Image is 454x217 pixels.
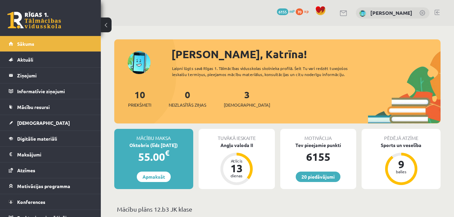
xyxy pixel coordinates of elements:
[117,205,438,214] p: Mācību plāns 12.b3 JK klase
[391,159,411,170] div: 9
[9,131,92,146] a: Digitālie materiāli
[359,10,366,17] img: Katrīna Šēnfelde
[199,142,275,149] div: Angļu valoda II
[362,142,441,186] a: Sports un veselība 9 balles
[199,129,275,142] div: Tuvākā ieskaite
[226,159,247,163] div: Atlicis
[9,83,92,99] a: Informatīvie ziņojumi
[296,8,312,14] a: 70 xp
[9,178,92,194] a: Motivācijas programma
[114,142,193,149] div: Oktobris (līdz [DATE])
[17,199,45,205] span: Konferences
[9,162,92,178] a: Atzīmes
[296,8,303,15] span: 70
[226,163,247,174] div: 13
[17,167,35,173] span: Atzīmes
[280,142,357,149] div: Tev pieejamie punkti
[9,36,92,51] a: Sākums
[224,102,270,108] span: [DEMOGRAPHIC_DATA]
[137,172,171,182] a: Apmaksāt
[17,104,50,110] span: Mācību resursi
[277,8,295,14] a: 6155 mP
[169,102,206,108] span: Neizlasītās ziņas
[226,174,247,178] div: dienas
[171,46,441,62] div: [PERSON_NAME], Katrīna!
[224,88,270,108] a: 3[DEMOGRAPHIC_DATA]
[9,68,92,83] a: Ziņojumi
[391,170,411,174] div: balles
[169,88,206,108] a: 0Neizlasītās ziņas
[296,172,340,182] a: 20 piedāvājumi
[128,102,151,108] span: Priekšmeti
[17,83,92,99] legend: Informatīvie ziņojumi
[165,148,169,158] span: €
[7,12,61,29] a: Rīgas 1. Tālmācības vidusskola
[17,136,57,142] span: Digitālie materiāli
[114,129,193,142] div: Mācību maksa
[362,142,441,149] div: Sports un veselība
[277,8,288,15] span: 6155
[17,120,70,126] span: [DEMOGRAPHIC_DATA]
[289,8,295,14] span: mP
[17,57,33,63] span: Aktuāli
[9,99,92,115] a: Mācību resursi
[9,115,92,131] a: [DEMOGRAPHIC_DATA]
[114,149,193,165] div: 55.00
[9,194,92,210] a: Konferences
[9,52,92,67] a: Aktuāli
[172,65,368,77] div: Laipni lūgts savā Rīgas 1. Tālmācības vidusskolas skolnieka profilā. Šeit Tu vari redzēt tuvojošo...
[128,88,151,108] a: 10Priekšmeti
[362,129,441,142] div: Pēdējā atzīme
[17,41,34,47] span: Sākums
[17,68,92,83] legend: Ziņojumi
[9,147,92,162] a: Maksājumi
[370,9,412,16] a: [PERSON_NAME]
[280,129,357,142] div: Motivācija
[304,8,308,14] span: xp
[17,147,92,162] legend: Maksājumi
[199,142,275,186] a: Angļu valoda II Atlicis 13 dienas
[17,183,70,189] span: Motivācijas programma
[280,149,357,165] div: 6155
